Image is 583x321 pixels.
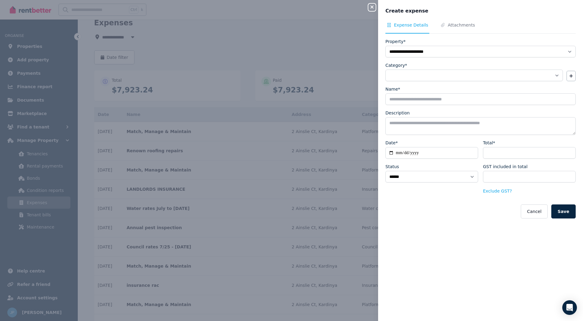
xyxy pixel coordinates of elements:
[448,22,475,28] span: Attachments
[385,110,410,116] label: Description
[483,164,528,170] label: GST included in total
[385,38,406,45] label: Property*
[394,22,428,28] span: Expense Details
[483,188,512,194] button: Exclude GST?
[385,22,576,34] nav: Tabs
[521,204,547,218] button: Cancel
[385,62,407,68] label: Category*
[551,204,576,218] button: Save
[385,7,428,15] span: Create expense
[385,140,398,146] label: Date*
[385,164,399,170] label: Status
[483,140,495,146] label: Total*
[385,86,400,92] label: Name*
[562,300,577,315] div: Open Intercom Messenger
